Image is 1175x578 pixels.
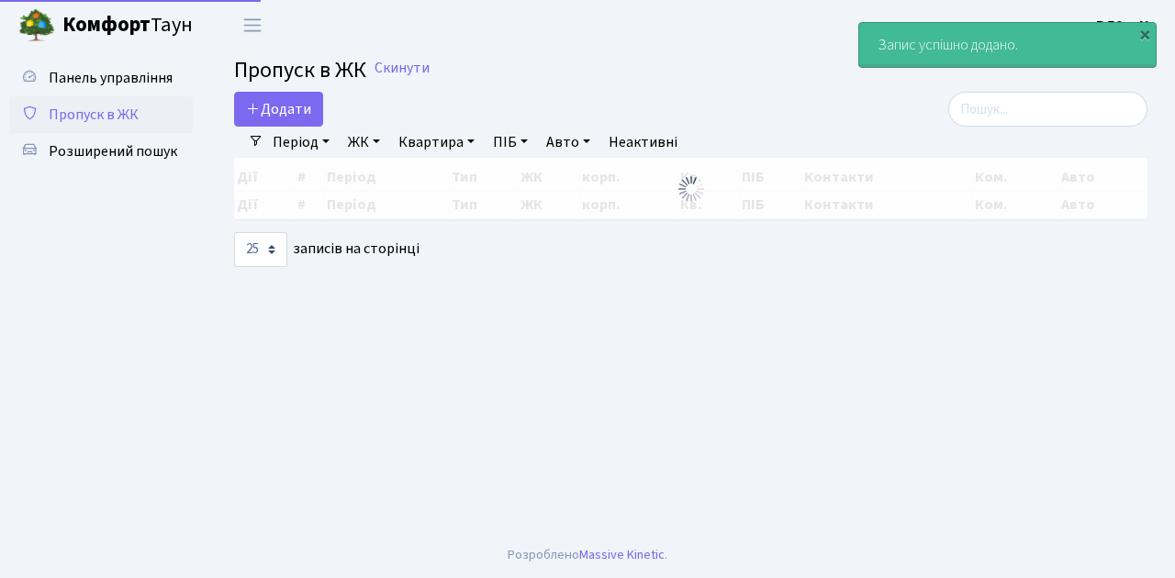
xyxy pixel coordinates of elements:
button: Переключити навігацію [229,10,275,40]
a: Авто [539,127,598,158]
span: Пропуск в ЖК [49,105,139,125]
a: Панель управління [9,60,193,96]
label: записів на сторінці [234,232,420,267]
a: Розширений пошук [9,133,193,170]
a: Massive Kinetic [579,545,665,564]
input: Пошук... [948,92,1147,127]
a: Додати [234,92,323,127]
img: Обробка... [677,174,706,204]
b: Комфорт [62,10,151,39]
span: Пропуск в ЖК [234,54,366,86]
a: Неактивні [601,127,685,158]
div: Розроблено . [508,545,667,565]
span: Додати [246,99,311,119]
a: Пропуск в ЖК [9,96,193,133]
div: × [1136,25,1154,43]
span: Таун [62,10,193,41]
a: ЖК [341,127,387,158]
img: logo.png [18,7,55,44]
select: записів на сторінці [234,232,287,267]
a: Скинути [375,60,430,77]
a: ПІБ [486,127,535,158]
a: Квартира [391,127,482,158]
div: Запис успішно додано. [859,23,1156,67]
span: Розширений пошук [49,141,177,161]
span: Панель управління [49,68,173,88]
a: ВЛ2 -. К. [1096,15,1153,37]
b: ВЛ2 -. К. [1096,16,1153,36]
a: Період [265,127,337,158]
